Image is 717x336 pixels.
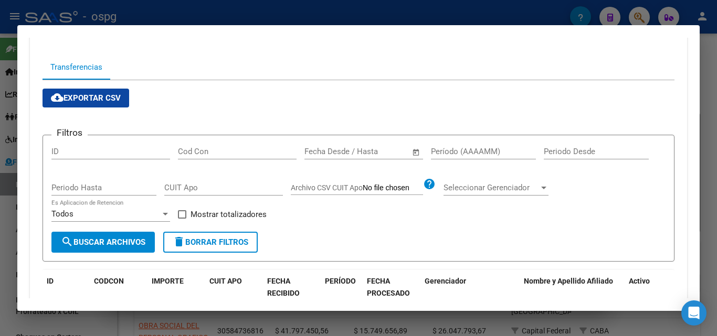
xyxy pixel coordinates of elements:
[163,232,258,253] button: Borrar Filtros
[291,183,363,192] span: Archivo CSV CUIT Apo
[51,232,155,253] button: Buscar Archivos
[524,277,613,285] span: Nombre y Apellido Afiliado
[423,178,436,190] mat-icon: help
[90,270,126,305] datatable-header-cell: CODCON
[209,277,242,285] span: CUIT APO
[267,277,300,297] span: FECHA RECIBIDO
[205,270,263,305] datatable-header-cell: CUIT APO
[410,146,423,158] button: Open calendar
[367,277,410,297] span: FECHA PROCESADO
[263,270,321,305] datatable-header-cell: FECHA RECIBIDO
[420,270,520,305] datatable-header-cell: Gerenciador
[173,235,185,248] mat-icon: delete
[43,89,129,107] button: Exportar CSV
[444,183,539,192] span: Seleccionar Gerenciador
[425,277,466,285] span: Gerenciador
[520,270,625,305] datatable-header-cell: Nombre y Apellido Afiliado
[681,300,707,326] div: Open Intercom Messenger
[51,209,73,219] span: Todos
[321,270,363,305] datatable-header-cell: PERÍODO
[94,277,124,285] span: CODCON
[304,147,347,156] input: Fecha inicio
[363,270,420,305] datatable-header-cell: FECHA PROCESADO
[51,91,64,104] mat-icon: cloud_download
[50,61,102,73] div: Transferencias
[147,270,205,305] datatable-header-cell: IMPORTE
[61,235,73,248] mat-icon: search
[61,237,145,247] span: Buscar Archivos
[356,147,407,156] input: Fecha fin
[47,277,54,285] span: ID
[629,277,650,285] span: Activo
[43,270,90,305] datatable-header-cell: ID
[191,208,267,221] span: Mostrar totalizadores
[51,127,88,138] h3: Filtros
[363,183,423,193] input: Archivo CSV CUIT Apo
[152,277,184,285] span: IMPORTE
[325,277,356,285] span: PERÍODO
[51,93,121,103] span: Exportar CSV
[625,270,667,305] datatable-header-cell: Activo
[173,237,248,247] span: Borrar Filtros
